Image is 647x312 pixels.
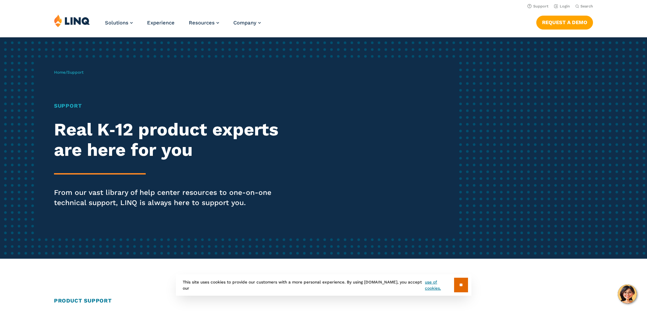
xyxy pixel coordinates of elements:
[105,20,133,26] a: Solutions
[189,20,219,26] a: Resources
[176,274,471,296] div: This site uses cookies to provide our customers with a more personal experience. By using [DOMAIN...
[527,4,549,8] a: Support
[54,14,90,27] img: LINQ | K‑12 Software
[147,20,175,26] a: Experience
[189,20,215,26] span: Resources
[554,4,570,8] a: Login
[54,187,303,208] p: From our vast library of help center resources to one-on-one technical support, LINQ is always he...
[618,285,637,304] button: Hello, have a question? Let’s chat.
[575,4,593,9] button: Open Search Bar
[54,70,84,75] span: /
[54,70,66,75] a: Home
[425,279,454,291] a: use of cookies.
[105,14,261,37] nav: Primary Navigation
[233,20,256,26] span: Company
[54,120,303,160] h2: Real K‑12 product experts are here for you
[233,20,261,26] a: Company
[536,16,593,29] a: Request a Demo
[67,70,84,75] span: Support
[536,14,593,29] nav: Button Navigation
[580,4,593,8] span: Search
[54,102,303,110] h1: Support
[105,20,128,26] span: Solutions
